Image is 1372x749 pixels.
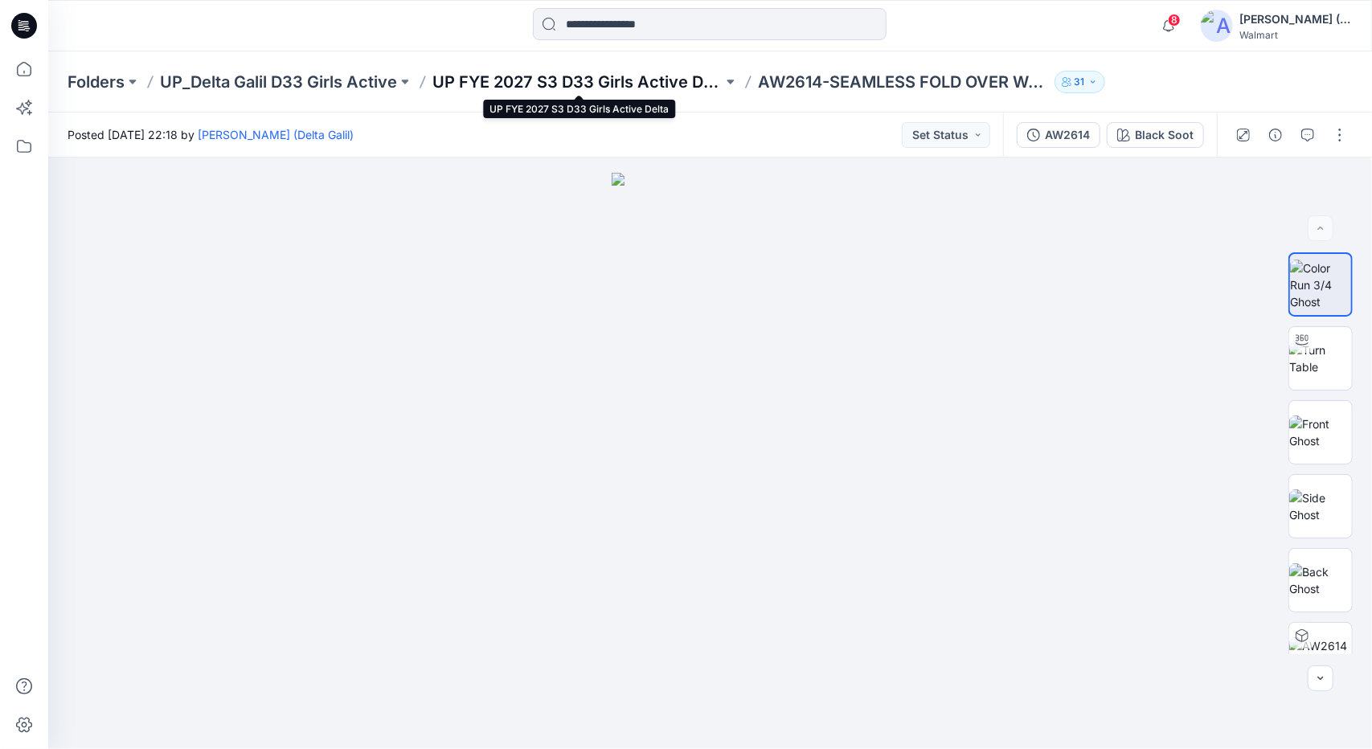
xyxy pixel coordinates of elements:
[68,71,125,93] a: Folders
[758,71,1048,93] p: AW2614-SEAMLESS FOLD OVER WAIST LEGGING
[1289,637,1352,671] img: AW2614 Black Soot
[1289,415,1352,449] img: Front Ghost
[1289,563,1352,597] img: Back Ghost
[1135,126,1194,144] div: Black Soot
[1263,122,1288,148] button: Details
[432,71,723,93] a: UP FYE 2027 S3 D33 Girls Active Delta
[198,128,354,141] a: [PERSON_NAME] (Delta Galil)
[1055,71,1105,93] button: 31
[1239,29,1352,41] div: Walmart
[1289,342,1352,375] img: Turn Table
[1045,126,1090,144] div: AW2614
[1290,260,1351,310] img: Color Run 3/4 Ghost
[68,126,354,143] span: Posted [DATE] 22:18 by
[1075,73,1085,91] p: 31
[1107,122,1204,148] button: Black Soot
[612,173,809,749] img: eyJhbGciOiJIUzI1NiIsImtpZCI6IjAiLCJzbHQiOiJzZXMiLCJ0eXAiOiJKV1QifQ.eyJkYXRhIjp7InR5cGUiOiJzdG9yYW...
[1168,14,1181,27] span: 8
[1289,489,1352,523] img: Side Ghost
[1239,10,1352,29] div: [PERSON_NAME] (Delta Galil)
[160,71,397,93] a: UP_Delta Galil D33 Girls Active
[1201,10,1233,42] img: avatar
[1017,122,1100,148] button: AW2614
